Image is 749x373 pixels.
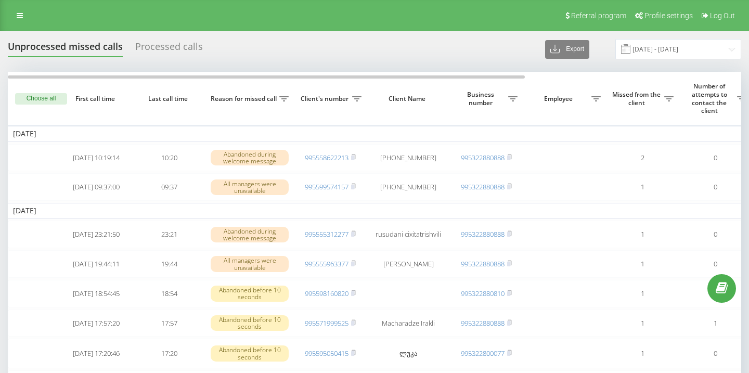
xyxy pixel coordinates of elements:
[8,41,123,57] div: Unprocessed missed calls
[461,318,505,328] a: 995322880888
[60,339,133,368] td: [DATE] 17:20:46
[606,144,679,172] td: 2
[60,173,133,201] td: [DATE] 09:37:00
[606,310,679,337] td: 1
[606,339,679,368] td: 1
[545,40,589,59] button: Export
[133,144,205,172] td: 10:20
[211,345,289,361] div: Abandoned before 10 seconds
[305,349,348,358] a: 995595050415
[714,314,739,339] iframe: Intercom live chat
[133,310,205,337] td: 17:57
[305,318,348,328] a: 995571999525
[606,250,679,278] td: 1
[60,250,133,278] td: [DATE] 19:44:11
[367,173,450,201] td: [PHONE_NUMBER]
[461,349,505,358] a: 995322800077
[133,280,205,307] td: 18:54
[367,250,450,278] td: [PERSON_NAME]
[606,221,679,248] td: 1
[60,221,133,248] td: [DATE] 23:21:50
[367,221,450,248] td: rusudani cixitatrishvili
[211,179,289,195] div: All managers were unavailable
[528,95,591,103] span: Employee
[15,93,67,105] button: Choose all
[211,150,289,165] div: Abandoned during welcome message
[60,280,133,307] td: [DATE] 18:54:45
[684,82,737,114] span: Number of attempts to contact the client
[606,173,679,201] td: 1
[68,95,124,103] span: First call time
[211,315,289,331] div: Abandoned before 10 seconds
[606,280,679,307] td: 1
[644,11,693,20] span: Profile settings
[133,173,205,201] td: 09:37
[211,95,279,103] span: Reason for missed call
[367,339,450,368] td: ლუკა
[211,256,289,272] div: All managers were unavailable
[461,289,505,298] a: 995322880810
[571,11,626,20] span: Referral program
[299,95,352,103] span: Client's number
[461,182,505,191] a: 995322880888
[305,182,348,191] a: 995599574157
[60,310,133,337] td: [DATE] 17:57:20
[141,95,197,103] span: Last call time
[611,91,664,107] span: Missed from the client
[305,153,348,162] a: 995558622213
[305,289,348,298] a: 995598160820
[211,227,289,242] div: Abandoned during welcome message
[376,95,441,103] span: Client Name
[133,339,205,368] td: 17:20
[710,11,735,20] span: Log Out
[455,91,508,107] span: Business number
[461,153,505,162] a: 995322880888
[305,259,348,268] a: 995555963377
[135,41,203,57] div: Processed calls
[133,221,205,248] td: 23:21
[305,229,348,239] a: 995555312277
[461,259,505,268] a: 995322880888
[211,286,289,301] div: Abandoned before 10 seconds
[461,229,505,239] a: 995322880888
[60,144,133,172] td: [DATE] 10:19:14
[133,250,205,278] td: 19:44
[367,310,450,337] td: Macharadze Irakli
[367,144,450,172] td: [PHONE_NUMBER]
